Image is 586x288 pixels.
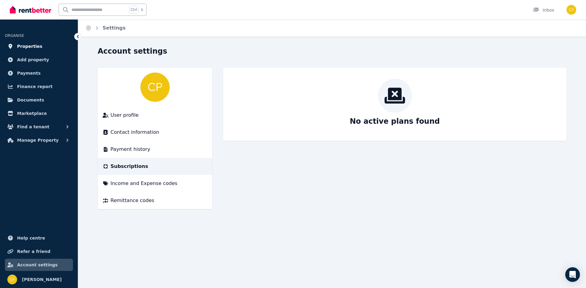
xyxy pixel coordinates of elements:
a: Help centre [5,232,73,244]
a: Remittance codes [103,197,207,204]
p: No active plans found [350,116,440,126]
span: Income and Expense codes [110,180,177,187]
h1: Account settings [98,46,167,56]
span: Properties [17,43,42,50]
span: Contact information [110,129,159,136]
button: Find a tenant [5,121,73,133]
a: Properties [5,40,73,52]
span: Payment history [110,146,150,153]
span: Payments [17,69,41,77]
img: Chris Peterson [566,5,576,15]
a: Payment history [103,146,207,153]
span: Marketplace [17,110,47,117]
span: Subscriptions [110,163,148,170]
span: [PERSON_NAME] [22,276,62,283]
a: Income and Expense codes [103,180,207,187]
span: Refer a friend [17,248,50,255]
img: Chris Peterson [7,275,17,284]
a: Payments [5,67,73,79]
a: Documents [5,94,73,106]
span: User profile [110,112,139,119]
img: Chris Peterson [140,73,170,102]
a: Refer a friend [5,245,73,258]
a: Marketplace [5,107,73,119]
span: Account settings [17,261,58,268]
span: Ctrl [129,6,139,14]
a: Contact information [103,129,207,136]
span: Manage Property [17,137,59,144]
a: Finance report [5,80,73,93]
a: User profile [103,112,207,119]
span: Remittance codes [110,197,154,204]
span: Add property [17,56,49,63]
img: RentBetter [10,5,51,14]
span: Find a tenant [17,123,49,130]
nav: Breadcrumb [78,20,133,37]
button: Manage Property [5,134,73,146]
span: Documents [17,96,44,104]
span: ORGANISE [5,34,24,38]
span: k [141,7,143,12]
a: Subscriptions [103,163,207,170]
span: Help centre [17,234,45,242]
a: Add property [5,54,73,66]
span: Finance report [17,83,52,90]
div: Open Intercom Messenger [565,267,580,282]
div: Inbox [533,7,554,13]
a: Account settings [5,259,73,271]
a: Settings [103,25,126,31]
